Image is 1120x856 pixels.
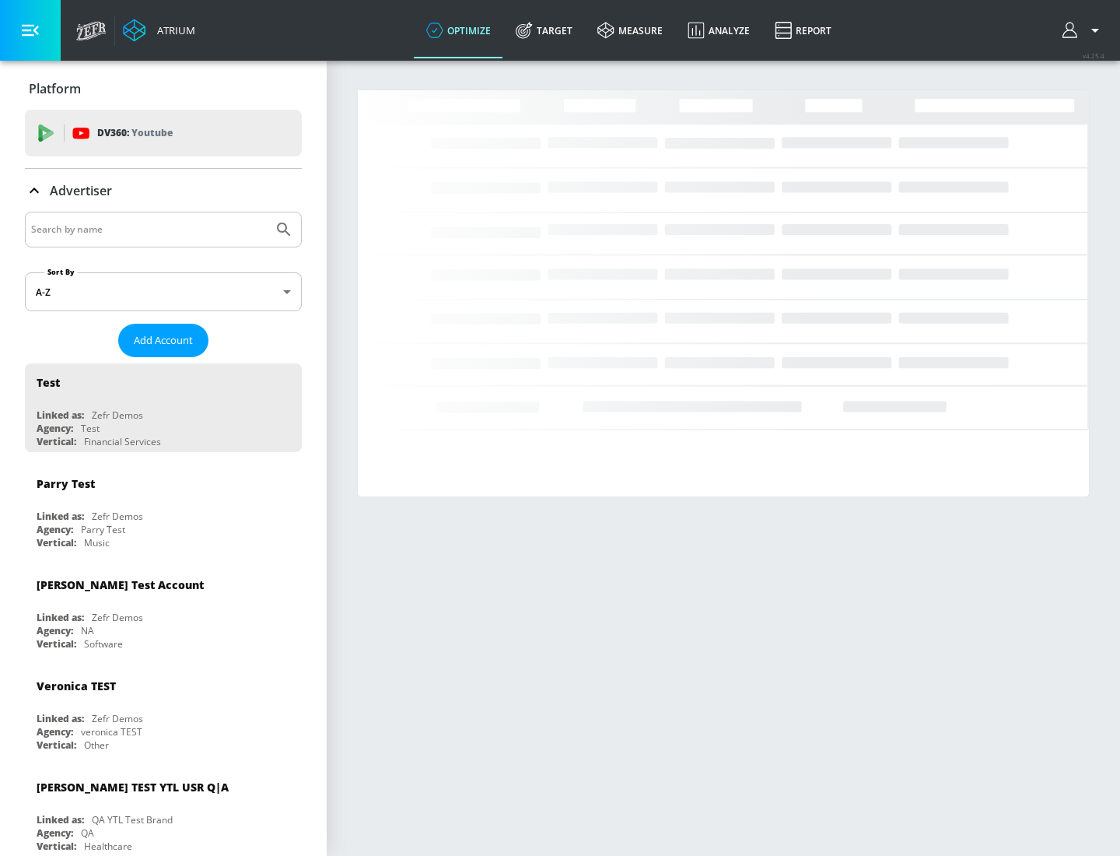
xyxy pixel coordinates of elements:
[123,19,195,42] a: Atrium
[25,169,302,212] div: Advertiser
[37,611,84,624] div: Linked as:
[97,125,173,142] p: DV360:
[762,2,844,58] a: Report
[25,465,302,553] div: Parry TestLinked as:Zefr DemosAgency:Parry TestVertical:Music
[134,332,193,349] span: Add Account
[37,679,116,693] div: Veronica TEST
[585,2,675,58] a: measure
[37,476,95,491] div: Parry Test
[25,110,302,156] div: DV360: Youtube
[37,637,76,651] div: Vertical:
[84,536,110,549] div: Music
[92,510,143,523] div: Zefr Demos
[84,637,123,651] div: Software
[50,182,112,199] p: Advertiser
[25,363,302,452] div: TestLinked as:Zefr DemosAgency:TestVertical:Financial Services
[37,523,73,536] div: Agency:
[92,712,143,725] div: Zefr Demos
[31,219,267,240] input: Search by name
[503,2,585,58] a: Target
[81,725,142,738] div: veronica TEST
[37,712,84,725] div: Linked as:
[81,624,94,637] div: NA
[37,624,73,637] div: Agency:
[37,840,76,853] div: Vertical:
[37,375,60,390] div: Test
[37,813,84,826] div: Linked as:
[37,577,204,592] div: [PERSON_NAME] Test Account
[118,324,208,357] button: Add Account
[37,510,84,523] div: Linked as:
[81,523,125,536] div: Parry Test
[92,409,143,422] div: Zefr Demos
[414,2,503,58] a: optimize
[37,780,229,795] div: [PERSON_NAME] TEST YTL USR Q|A
[37,536,76,549] div: Vertical:
[92,813,173,826] div: QA YTL Test Brand
[81,826,94,840] div: QA
[84,738,109,752] div: Other
[25,566,302,654] div: [PERSON_NAME] Test AccountLinked as:Zefr DemosAgency:NAVertical:Software
[37,422,73,435] div: Agency:
[37,738,76,752] div: Vertical:
[37,409,84,422] div: Linked as:
[81,422,100,435] div: Test
[44,267,78,277] label: Sort By
[25,667,302,756] div: Veronica TESTLinked as:Zefr DemosAgency:veronica TESTVertical:Other
[37,725,73,738] div: Agency:
[84,435,161,448] div: Financial Services
[675,2,762,58] a: Analyze
[37,435,76,448] div: Vertical:
[25,272,302,311] div: A-Z
[25,67,302,111] div: Platform
[131,125,173,141] p: Youtube
[151,23,195,37] div: Atrium
[84,840,132,853] div: Healthcare
[1083,51,1104,60] span: v 4.25.4
[37,826,73,840] div: Agency:
[92,611,143,624] div: Zefr Demos
[29,80,81,97] p: Platform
